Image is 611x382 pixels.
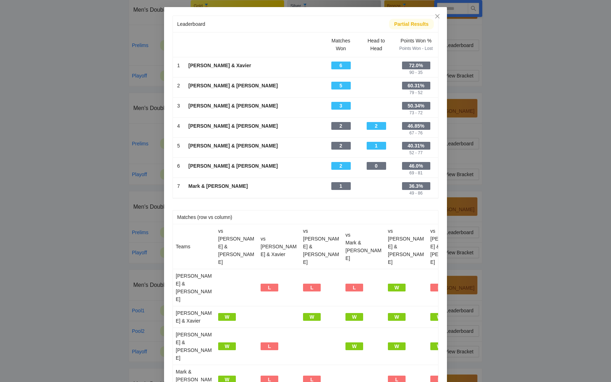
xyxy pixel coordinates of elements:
div: - [376,182,377,189]
div: 6 [177,162,180,170]
div: 1 [177,62,180,69]
div: 2 [331,122,351,130]
div: Partial Results [394,20,429,28]
div: 4 [177,122,180,130]
b: [PERSON_NAME] & [PERSON_NAME] [188,163,278,169]
div: W [218,313,236,321]
div: - [188,130,319,137]
div: 2 [177,82,180,89]
div: [PERSON_NAME] & Xavier [176,309,213,325]
b: [PERSON_NAME] & Xavier [188,63,251,68]
div: 36.3% [402,182,430,190]
div: - [188,150,319,156]
div: [PERSON_NAME] & [PERSON_NAME] [176,331,213,362]
div: 67 - 76 [409,130,423,137]
div: vs [303,227,340,235]
div: 49 - 86 [409,190,423,197]
div: - [376,102,377,109]
div: - [376,170,377,176]
div: 5 [177,142,180,150]
div: - [340,150,342,156]
div: 2 [367,122,386,130]
div: Points Won - Lost [398,45,434,52]
div: 72.0% [402,62,430,69]
div: vs [388,227,425,235]
b: [PERSON_NAME] & [PERSON_NAME] [188,103,278,109]
div: Matches (row vs column) [177,210,434,224]
div: 1 [331,182,351,190]
div: 40.31% [402,142,430,150]
div: - [177,190,180,197]
div: Points Won % [398,37,434,45]
b: [PERSON_NAME] & [PERSON_NAME] [188,123,278,129]
div: [PERSON_NAME] & [PERSON_NAME] [176,272,213,303]
div: 3 [177,102,180,110]
div: 46.0% [402,162,430,170]
div: 69 - 81 [409,170,423,176]
div: - [177,89,180,96]
div: [PERSON_NAME] & Xavier [261,243,297,258]
div: 2 [331,142,351,150]
b: Mark & [PERSON_NAME] [188,183,248,189]
div: [PERSON_NAME] & [PERSON_NAME] [388,235,425,266]
div: W [218,342,236,350]
button: Close [428,7,447,26]
div: W [345,313,363,321]
div: [PERSON_NAME] & [PERSON_NAME] [303,235,340,266]
div: 52 - 77 [409,150,423,156]
div: W [430,313,448,321]
div: W [345,342,363,350]
div: 60.31% [402,82,430,89]
div: W [430,342,448,350]
div: - [188,170,319,176]
div: L [430,284,448,291]
div: 0 [367,162,386,170]
div: - [188,69,319,76]
div: 73 - 72 [409,110,423,116]
div: Mark & [PERSON_NAME] [345,239,382,262]
div: - [340,130,342,137]
div: W [388,342,406,350]
div: vs [430,227,467,235]
div: - [188,190,319,197]
div: - [376,130,377,137]
div: L [261,342,278,350]
div: [PERSON_NAME] & [PERSON_NAME] [218,235,255,266]
b: [PERSON_NAME] & [PERSON_NAME] [188,83,278,88]
div: 79 - 52 [409,89,423,96]
div: vs [218,227,255,235]
div: [PERSON_NAME] & [PERSON_NAME] [430,235,467,266]
div: W [303,313,321,321]
div: - [376,62,377,68]
div: 6 [331,62,351,69]
div: - [177,150,180,156]
div: - [177,170,180,176]
div: - [177,130,180,137]
div: - [177,110,180,116]
div: W [388,313,406,321]
div: 3 [331,102,351,110]
div: Head to Head [363,37,390,52]
div: Teams [176,243,213,250]
div: - [376,150,377,156]
div: - [376,82,377,88]
div: L [345,284,363,291]
div: W [388,284,406,291]
div: 1 [367,142,386,150]
div: L [303,284,321,291]
b: [PERSON_NAME] & [PERSON_NAME] [188,143,278,149]
div: vs [345,231,382,239]
div: - [177,69,180,76]
div: 5 [331,82,351,89]
div: - [340,170,342,176]
div: L [261,284,278,291]
div: 46.85% [402,122,430,130]
div: vs [261,235,297,243]
span: close [435,13,440,19]
div: - [340,110,342,116]
div: Matches Won [327,37,354,52]
div: - [340,69,342,76]
div: - [340,190,342,197]
div: - [340,89,342,96]
div: 2 [331,162,351,170]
